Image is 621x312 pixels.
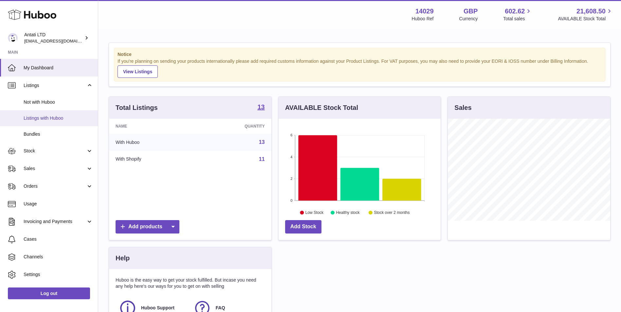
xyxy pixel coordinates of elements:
[109,119,196,134] th: Name
[259,156,265,162] a: 11
[118,58,602,78] div: If you're planning on sending your products internationally please add required customs informati...
[24,99,93,105] span: Not with Huboo
[24,236,93,242] span: Cases
[257,104,265,112] a: 13
[24,218,86,225] span: Invoicing and Payments
[8,33,18,43] img: internalAdmin-14029@internal.huboo.com
[290,133,292,137] text: 6
[141,305,174,311] span: Huboo Support
[118,51,602,58] strong: Notice
[8,287,90,299] a: Log out
[290,155,292,159] text: 4
[116,254,130,263] h3: Help
[503,16,532,22] span: Total sales
[257,104,265,110] strong: 13
[196,119,271,134] th: Quantity
[116,277,265,289] p: Huboo is the easy way to get your stock fulfilled. But incase you need any help here's our ways f...
[503,7,532,22] a: 602.62 Total sales
[24,183,86,189] span: Orders
[116,220,179,234] a: Add products
[24,115,93,121] span: Listings with Huboo
[464,7,478,16] strong: GBP
[109,151,196,168] td: With Shopify
[24,65,93,71] span: My Dashboard
[336,210,360,215] text: Healthy stock
[415,7,434,16] strong: 14029
[259,139,265,145] a: 13
[285,103,358,112] h3: AVAILABLE Stock Total
[305,210,324,215] text: Low Stock
[290,199,292,202] text: 0
[24,254,93,260] span: Channels
[374,210,410,215] text: Stock over 2 months
[24,131,93,137] span: Bundles
[118,65,158,78] a: View Listings
[24,271,93,278] span: Settings
[109,134,196,151] td: With Huboo
[216,305,225,311] span: FAQ
[24,82,86,89] span: Listings
[285,220,321,234] a: Add Stock
[576,7,606,16] span: 21,608.50
[290,177,292,181] text: 2
[116,103,158,112] h3: Total Listings
[454,103,471,112] h3: Sales
[558,7,613,22] a: 21,608.50 AVAILABLE Stock Total
[24,201,93,207] span: Usage
[24,32,83,44] div: Antati LTD
[459,16,478,22] div: Currency
[505,7,525,16] span: 602.62
[24,38,96,43] span: [EMAIL_ADDRESS][DOMAIN_NAME]
[412,16,434,22] div: Huboo Ref
[24,165,86,172] span: Sales
[558,16,613,22] span: AVAILABLE Stock Total
[24,148,86,154] span: Stock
